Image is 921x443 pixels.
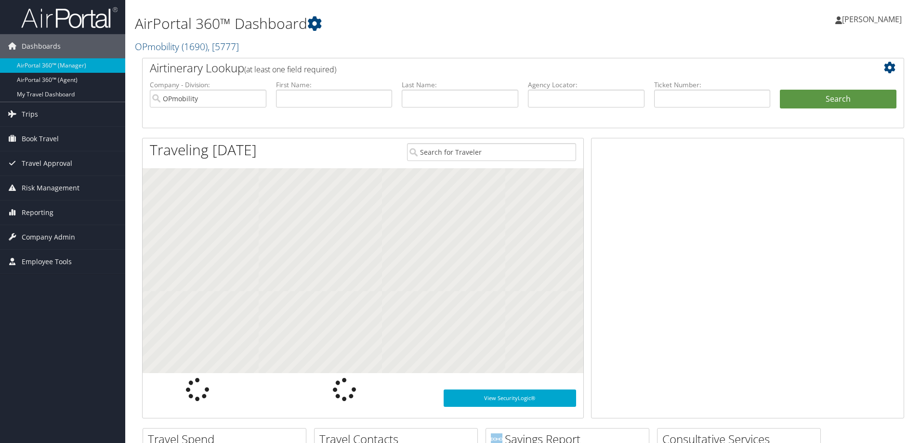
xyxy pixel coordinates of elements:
[150,80,266,90] label: Company - Division:
[654,80,771,90] label: Ticket Number:
[135,13,653,34] h1: AirPortal 360™ Dashboard
[150,60,833,76] h2: Airtinerary Lookup
[444,389,576,407] a: View SecurityLogic®
[276,80,393,90] label: First Name:
[208,40,239,53] span: , [ 5777 ]
[22,127,59,151] span: Book Travel
[22,201,53,225] span: Reporting
[22,225,75,249] span: Company Admin
[780,90,896,109] button: Search
[842,14,902,25] span: [PERSON_NAME]
[244,64,336,75] span: (at least one field required)
[21,6,118,29] img: airportal-logo.png
[22,102,38,126] span: Trips
[835,5,911,34] a: [PERSON_NAME]
[22,151,72,175] span: Travel Approval
[402,80,518,90] label: Last Name:
[528,80,645,90] label: Agency Locator:
[22,34,61,58] span: Dashboards
[22,176,79,200] span: Risk Management
[22,250,72,274] span: Employee Tools
[135,40,239,53] a: OPmobility
[407,143,576,161] input: Search for Traveler
[150,140,257,160] h1: Traveling [DATE]
[182,40,208,53] span: ( 1690 )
